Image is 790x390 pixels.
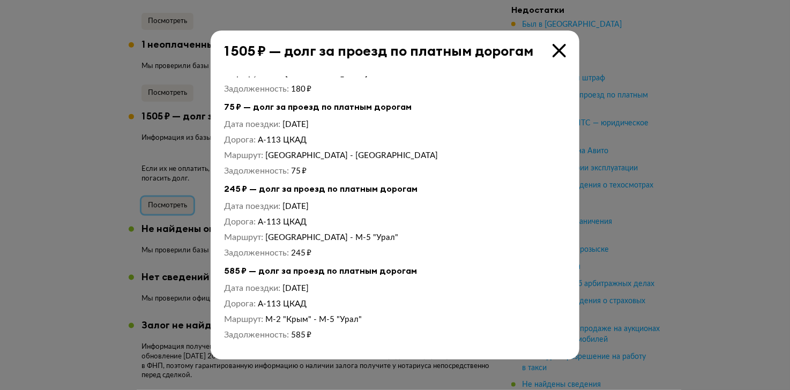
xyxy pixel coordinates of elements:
span: 585 ₽ [292,331,312,339]
h4: 245 ₽ — долг за проезд по платным дорогам [224,183,566,194]
dt: Маршрут [224,149,263,161]
dt: Дата поездки [224,200,280,212]
dt: Задолженность [224,247,289,258]
span: М7 - [GEOGRAPHIC_DATA] [266,69,368,77]
dt: Дорога [224,134,256,145]
span: 180 ₽ [292,85,312,93]
span: А-113 ЦКАД [258,217,307,226]
div: 1 505 ₽ — долг за проезд по платным дорогам [211,31,569,59]
dt: Задолженность [224,83,289,94]
dt: Маршрут [224,231,263,243]
dt: Дата поездки [224,282,280,294]
span: А-113 ЦКАД [258,299,307,307]
span: [GEOGRAPHIC_DATA] - [GEOGRAPHIC_DATA] [266,151,438,159]
dt: Дорога [224,298,256,309]
span: [DATE] [283,284,309,292]
span: 245 ₽ [292,249,312,257]
dt: Задолженность [224,329,289,340]
dt: Дорога [224,216,256,227]
span: А-113 ЦКАД [258,136,307,144]
h4: 585 ₽ — долг за проезд по платным дорогам [224,265,566,276]
dt: Маршрут [224,67,263,79]
span: [GEOGRAPHIC_DATA] - М-5 "Урал" [266,233,399,241]
h4: 75 ₽ — долг за проезд по платным дорогам [224,101,566,112]
span: [DATE] [283,120,309,128]
span: [DATE] [283,202,309,210]
dt: Задолженность [224,165,289,176]
span: М-2 "Крым" - М-5 "Урал" [266,315,362,323]
span: 75 ₽ [292,167,307,175]
dt: Маршрут [224,313,263,325]
dt: Дата поездки [224,118,280,130]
